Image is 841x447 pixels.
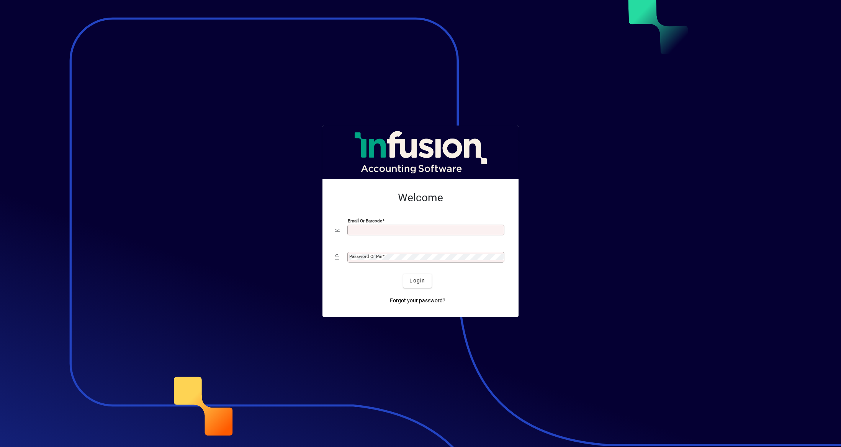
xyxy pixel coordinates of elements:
[403,274,431,288] button: Login
[348,218,382,223] mat-label: Email or Barcode
[409,277,425,285] span: Login
[390,297,445,305] span: Forgot your password?
[387,294,448,308] a: Forgot your password?
[349,254,382,259] mat-label: Password or Pin
[335,191,506,204] h2: Welcome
